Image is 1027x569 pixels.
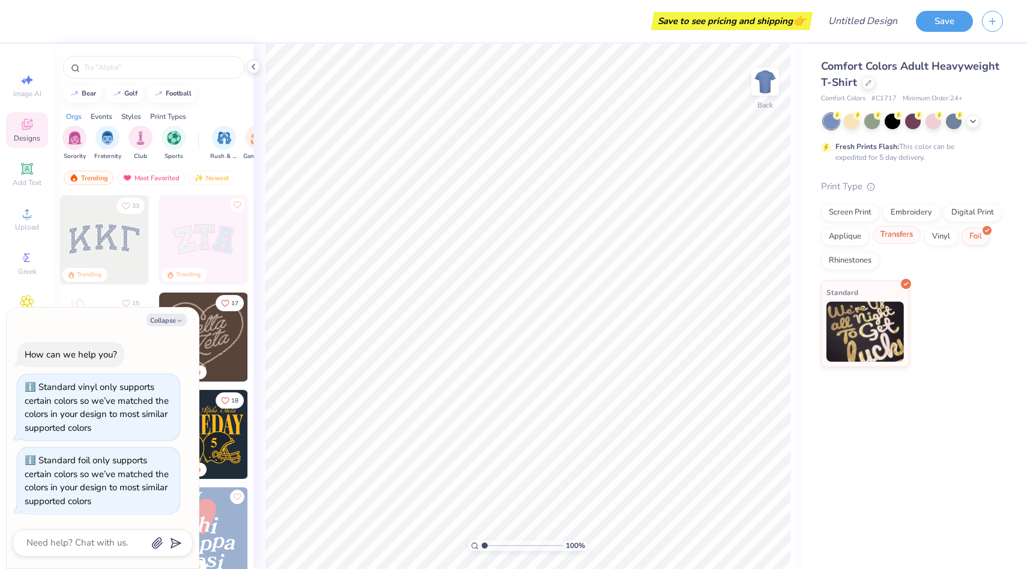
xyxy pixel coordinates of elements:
[64,171,114,185] div: Trending
[826,286,858,299] span: Standard
[247,390,336,479] img: 2b704b5a-84f6-4980-8295-53d958423ff9
[210,152,238,161] span: Rush & Bid
[162,126,186,161] button: filter button
[60,195,149,284] img: 3b9aba4f-e317-4aa7-a679-c95a879539bd
[821,228,869,246] div: Applique
[159,390,248,479] img: b8819b5f-dd70-42f8-b218-32dd770f7b03
[189,171,234,185] div: Newest
[134,131,147,145] img: Club Image
[117,295,145,311] button: Like
[69,174,79,182] img: trending.gif
[94,152,121,161] span: Fraternity
[835,142,899,151] strong: Fresh Prints Flash:
[821,94,865,104] span: Comfort Colors
[159,293,248,382] img: 12710c6a-dcc0-49ce-8688-7fe8d5f96fe2
[210,126,238,161] button: filter button
[944,204,1002,222] div: Digital Print
[250,131,264,145] img: Game Day Image
[166,90,192,97] div: football
[216,295,244,311] button: Like
[77,270,101,279] div: Trending
[91,111,112,122] div: Events
[132,300,139,306] span: 15
[821,180,1003,193] div: Print Type
[566,540,585,551] span: 100 %
[150,111,186,122] div: Print Types
[793,13,806,28] span: 👉
[176,270,201,279] div: Trending
[821,252,879,270] div: Rhinestones
[243,152,271,161] span: Game Day
[70,90,79,97] img: trend_line.gif
[821,59,999,90] span: Comfort Colors Adult Heavyweight T-Shirt
[210,126,238,161] div: filter for Rush & Bid
[916,11,973,32] button: Save
[25,348,117,361] div: How can we help you?
[826,302,904,362] img: Standard
[962,228,990,246] div: Foil
[117,198,145,214] button: Like
[924,228,958,246] div: Vinyl
[873,226,921,244] div: Transfers
[148,195,237,284] img: edfb13fc-0e43-44eb-bea2-bf7fc0dd67f9
[94,126,121,161] button: filter button
[154,90,163,97] img: trend_line.gif
[217,131,231,145] img: Rush & Bid Image
[82,90,96,97] div: bear
[66,111,82,122] div: Orgs
[231,300,238,306] span: 17
[83,61,237,73] input: Try "Alpha"
[230,490,244,504] button: Like
[62,126,86,161] button: filter button
[13,178,41,187] span: Add Text
[147,314,187,326] button: Collapse
[148,293,237,382] img: d12a98c7-f0f7-4345-bf3a-b9f1b718b86e
[243,126,271,161] button: filter button
[13,89,41,99] span: Image AI
[62,126,86,161] div: filter for Sorority
[230,198,244,212] button: Like
[243,126,271,161] div: filter for Game Day
[129,126,153,161] button: filter button
[124,90,138,97] div: golf
[132,203,139,209] span: 33
[63,85,101,103] button: bear
[883,204,940,222] div: Embroidery
[159,195,248,284] img: 9980f5e8-e6a1-4b4a-8839-2b0e9349023c
[18,267,37,276] span: Greek
[835,141,983,163] div: This color can be expedited for 5 day delivery.
[25,454,169,507] div: Standard foil only supports certain colors so we’ve matched the colors in your design to most sim...
[757,100,773,111] div: Back
[871,94,897,104] span: # C1717
[60,293,149,382] img: 83dda5b0-2158-48ca-832c-f6b4ef4c4536
[247,293,336,382] img: ead2b24a-117b-4488-9b34-c08fd5176a7b
[216,392,244,409] button: Like
[165,152,183,161] span: Sports
[64,152,86,161] span: Sorority
[147,85,197,103] button: football
[121,111,141,122] div: Styles
[903,94,963,104] span: Minimum Order: 24 +
[14,133,40,143] span: Designs
[167,131,181,145] img: Sports Image
[753,70,777,94] img: Back
[231,398,238,404] span: 18
[247,195,336,284] img: 5ee11766-d822-42f5-ad4e-763472bf8dcf
[112,90,122,97] img: trend_line.gif
[68,131,82,145] img: Sorority Image
[106,85,143,103] button: golf
[117,171,185,185] div: Most Favorited
[821,204,879,222] div: Screen Print
[162,126,186,161] div: filter for Sports
[15,222,39,232] span: Upload
[134,152,147,161] span: Club
[129,126,153,161] div: filter for Club
[6,311,48,330] span: Clipart & logos
[819,9,907,33] input: Untitled Design
[25,381,169,434] div: Standard vinyl only supports certain colors so we’ve matched the colors in your design to most si...
[94,126,121,161] div: filter for Fraternity
[194,174,204,182] img: Newest.gif
[101,131,114,145] img: Fraternity Image
[654,12,810,30] div: Save to see pricing and shipping
[123,174,132,182] img: most_fav.gif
